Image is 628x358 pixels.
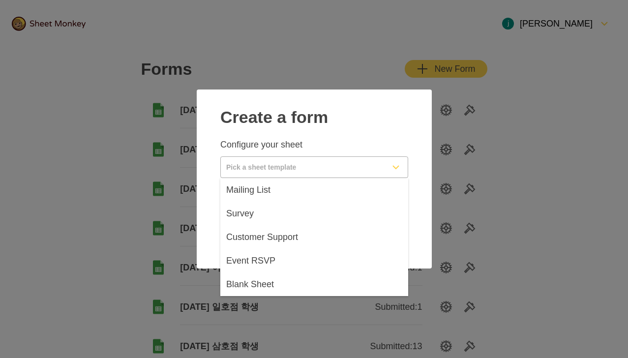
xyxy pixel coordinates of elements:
span: Blank Sheet [226,278,274,290]
p: Configure your sheet [220,139,408,150]
svg: FormDown [390,161,402,173]
span: Survey [226,208,254,219]
span: Customer Support [226,231,298,243]
button: Pick a sheet template [220,156,408,178]
h2: Create a form [220,101,408,127]
input: Pick a sheet template [221,157,384,178]
span: Mailing List [226,184,270,196]
span: Event RSVP [226,255,275,267]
